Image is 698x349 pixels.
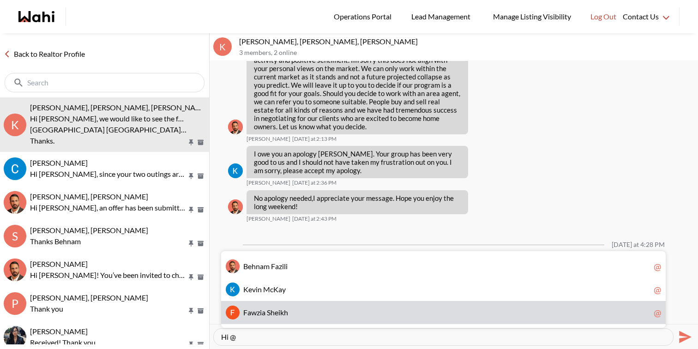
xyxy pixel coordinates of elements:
span: e [275,308,278,317]
button: Archive [196,273,205,281]
span: a [262,308,265,317]
span: e [248,285,252,294]
span: [PERSON_NAME] [247,135,290,143]
div: P [4,292,26,315]
span: Lead Management [411,11,474,23]
span: h [284,308,288,317]
span: [PERSON_NAME] [247,215,290,223]
time: 2025-10-12T18:43:59.041Z [292,215,337,223]
button: Send [674,326,694,347]
p: Hi [PERSON_NAME], we respect your opinions on the real estate market and want you to find the rig... [254,31,461,131]
button: Pin [187,138,195,146]
p: Hi [PERSON_NAME], since your two outings are complete, we’ll need to put a two-week Buyer Represe... [30,168,187,180]
time: 2025-10-12T18:13:59.327Z [292,135,337,143]
span: z [279,262,282,271]
span: [PERSON_NAME], [PERSON_NAME] [30,293,148,302]
button: Pin [187,307,195,315]
div: Kevin McKay [228,163,243,178]
a: FFawziaSheikh@ [221,301,666,324]
span: z [257,308,260,317]
span: a [260,262,264,271]
span: w [251,308,257,317]
div: Kevin McKay [226,283,240,296]
img: F [226,306,240,319]
span: Log Out [590,11,616,23]
span: i [286,262,288,271]
button: Archive [196,172,205,180]
span: B [243,262,248,271]
div: S [4,225,26,247]
p: No apology needed,I appreciate your message. Hope you enjoy the long weekend! [254,194,461,211]
p: Hi [PERSON_NAME]! You’ve been invited to chat with your Wahi Realtor, Behnam. Feel free to reach ... [30,270,187,281]
button: Pin [187,273,195,281]
a: Wahi homepage [18,11,54,22]
span: K [243,285,248,294]
span: [PERSON_NAME], [PERSON_NAME] [30,192,148,201]
p: 3 members , 2 online [239,49,694,57]
span: M [263,285,270,294]
span: S [267,308,271,317]
span: m [264,262,270,271]
div: Antonycharles Anthonipillai, Behnam [4,259,26,281]
div: K [213,37,232,56]
div: Callum Ryan, Behnam [4,157,26,180]
div: @ [654,307,661,318]
span: [PERSON_NAME] [247,179,290,187]
button: Archive [196,307,205,315]
div: [DATE] at 4:28 PM [612,241,665,249]
a: BBehnamFazili@ [221,255,666,278]
span: i [260,308,262,317]
img: A [4,259,26,281]
time: 2025-10-12T18:36:01.311Z [292,179,337,187]
div: @ [654,284,661,295]
span: [PERSON_NAME] [30,158,88,167]
span: a [278,285,282,294]
input: Search [27,78,184,87]
span: [PERSON_NAME], [PERSON_NAME] [30,226,148,235]
img: B [228,120,243,134]
img: K [228,163,243,178]
span: k [280,308,284,317]
span: i [282,262,284,271]
button: Pin [187,172,195,180]
span: [PERSON_NAME], [PERSON_NAME], [PERSON_NAME] [30,103,209,112]
div: Sasha Yee-Fong, Behnam [4,326,26,349]
img: B [226,259,240,273]
span: K [273,285,278,294]
p: [PERSON_NAME], [PERSON_NAME], [PERSON_NAME] [239,37,694,46]
span: a [275,262,279,271]
p: I owe you an apology [PERSON_NAME]. Your group has been very good to us and I should not have tak... [254,150,461,174]
button: Archive [196,341,205,349]
button: Pin [187,206,195,214]
span: h [252,262,256,271]
div: K [4,114,26,136]
span: i [278,308,280,317]
p: Hi [PERSON_NAME], we would like to see the following homes [DATE], ideally starting at 12 or 1 pm... [30,113,187,124]
span: e [248,262,252,271]
div: Behnam Fazili [228,120,243,134]
span: F [243,308,247,317]
button: Archive [196,138,205,146]
span: Manage Listing Visibility [490,11,574,23]
textarea: Type your message [221,332,666,342]
div: @ [654,261,661,272]
p: Thank you [30,303,187,314]
img: C [4,157,26,180]
img: S [4,326,26,349]
span: n [258,285,262,294]
p: Thanks Behnam [30,236,187,247]
span: i [256,285,258,294]
p: Thanks. [30,135,187,146]
div: khalid Alvi, Behnam [4,191,26,214]
div: Behnam Fazili [226,259,240,273]
span: a [247,308,251,317]
button: Archive [196,206,205,214]
p: Received! Thank you [30,337,187,348]
a: KKevinMcKay@ [221,278,666,301]
img: B [228,199,243,214]
span: F [271,262,275,271]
